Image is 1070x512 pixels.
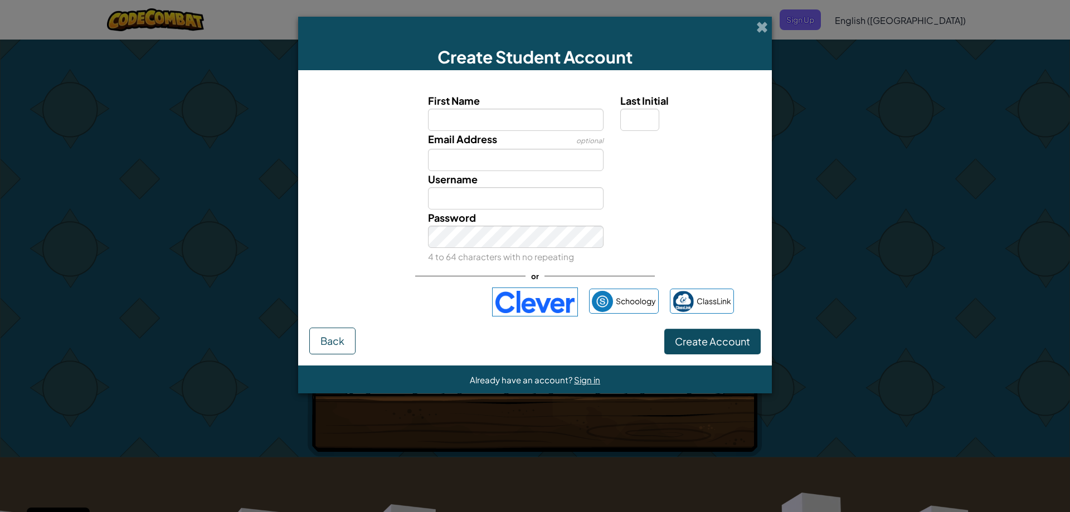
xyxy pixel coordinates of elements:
span: Email Address [428,133,497,145]
span: Back [320,334,344,347]
img: clever-logo-blue.png [492,287,578,316]
button: Create Account [664,329,761,354]
small: 4 to 64 characters with no repeating [428,251,574,262]
button: Back [309,328,356,354]
span: optional [576,136,604,145]
span: ClassLink [697,293,731,309]
span: Schoology [616,293,656,309]
span: Already have an account? [470,374,574,385]
span: First Name [428,94,480,107]
a: Sign in [574,374,600,385]
iframe: Sign in with Google Button [330,290,487,314]
span: Create Account [675,335,750,348]
span: Username [428,173,478,186]
span: or [526,268,544,284]
img: classlink-logo-small.png [673,291,694,312]
span: Last Initial [620,94,669,107]
span: Create Student Account [437,46,633,67]
span: Password [428,211,476,224]
img: schoology.png [592,291,613,312]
